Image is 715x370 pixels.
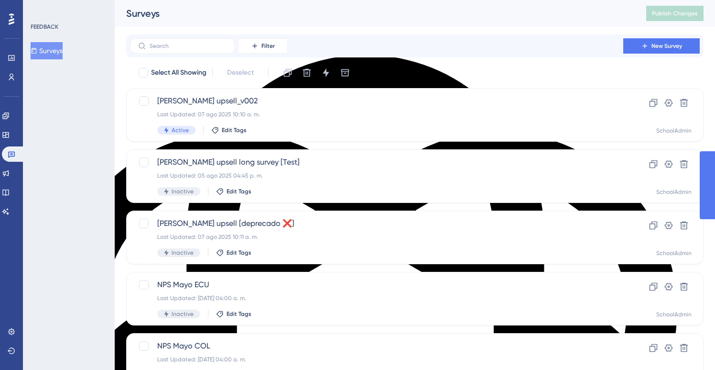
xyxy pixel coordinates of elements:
[623,38,700,54] button: New Survey
[172,188,194,195] span: Inactive
[216,310,251,318] button: Edit Tags
[157,95,596,107] span: [PERSON_NAME] upsell_v002
[157,294,596,302] div: Last Updated: [DATE] 04:00 a. m.
[150,43,227,49] input: Search
[227,249,251,257] span: Edit Tags
[227,310,251,318] span: Edit Tags
[216,188,251,195] button: Edit Tags
[656,127,692,135] div: SchoolAdmin
[216,249,251,257] button: Edit Tags
[157,356,596,363] div: Last Updated: [DATE] 04:00 a. m.
[651,42,682,50] span: New Survey
[31,23,58,31] div: FEEDBACK
[151,67,206,78] span: Select All Showing
[656,188,692,196] div: SchoolAdmin
[157,111,596,118] div: Last Updated: 07 ago 2025 10:10 a. m.
[157,157,596,168] span: [PERSON_NAME] upsell long survey [Test]
[656,249,692,257] div: SchoolAdmin
[652,10,698,17] span: Publish Changes
[157,233,596,241] div: Last Updated: 07 ago 2025 10:11 a. m.
[227,188,251,195] span: Edit Tags
[157,340,596,352] span: NPS Mayo COL
[222,126,247,134] span: Edit Tags
[172,249,194,257] span: Inactive
[656,311,692,318] div: SchoolAdmin
[646,6,704,21] button: Publish Changes
[31,42,63,59] button: Surveys
[227,67,254,78] span: Deselect
[218,64,262,81] button: Deselect
[261,42,275,50] span: Filter
[157,218,596,229] span: [PERSON_NAME] upsell [deprecado ❌]
[157,172,596,179] div: Last Updated: 05 ago 2025 04:45 p. m.
[172,310,194,318] span: Inactive
[172,126,189,134] span: Active
[211,126,247,134] button: Edit Tags
[157,279,596,291] span: NPS Mayo ECU
[126,7,622,20] div: Surveys
[675,332,704,361] iframe: UserGuiding AI Assistant Launcher
[239,38,287,54] button: Filter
